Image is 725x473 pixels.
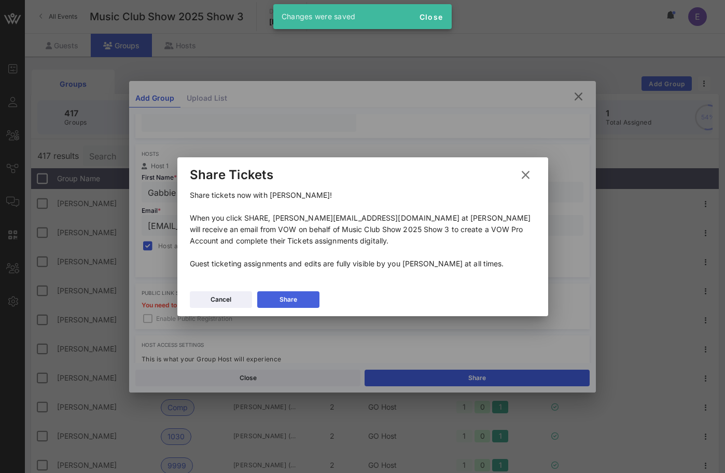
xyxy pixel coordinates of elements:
div: Share Tickets [190,167,273,183]
button: Share [257,291,319,308]
button: Close [414,7,448,26]
p: Share tickets now with [PERSON_NAME]! When you click SHARE, [PERSON_NAME][EMAIL_ADDRESS][DOMAIN_N... [190,190,536,269]
span: Close [419,12,443,21]
div: Cancel [211,294,231,305]
span: Changes were saved [282,12,356,21]
div: Share [280,294,297,305]
button: Cancel [190,291,252,308]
